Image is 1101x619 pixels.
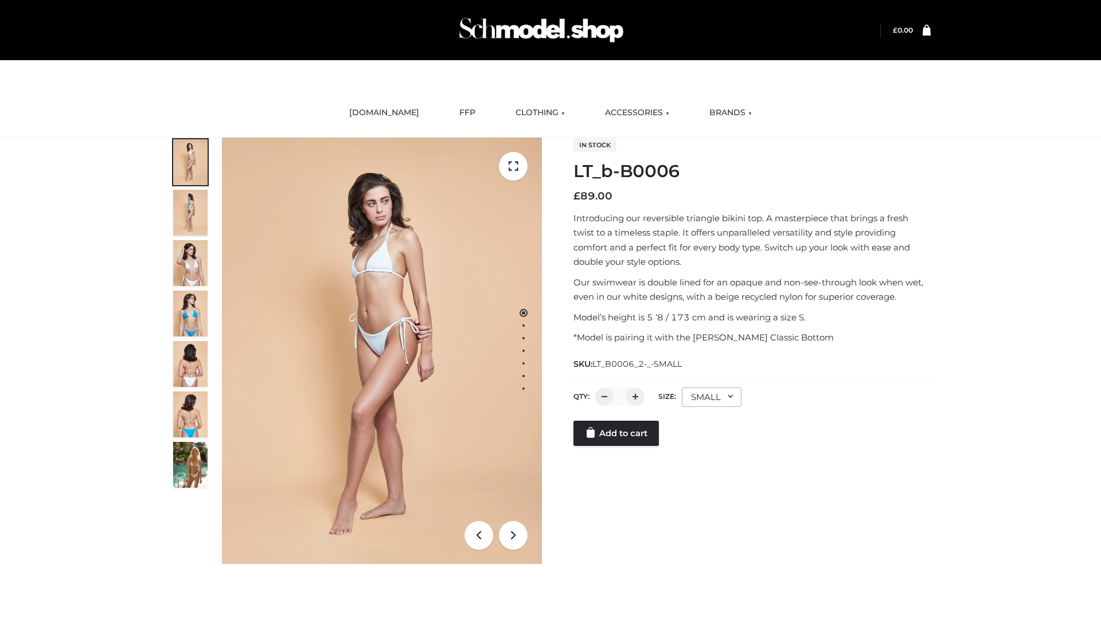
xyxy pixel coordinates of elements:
a: £0.00 [893,26,913,34]
p: Model’s height is 5 ‘8 / 173 cm and is wearing a size S. [573,310,931,325]
img: ArielClassicBikiniTop_CloudNine_AzureSky_OW114ECO_1-scaled.jpg [173,139,208,185]
a: [DOMAIN_NAME] [341,100,428,126]
img: ArielClassicBikiniTop_CloudNine_AzureSky_OW114ECO_3-scaled.jpg [173,240,208,286]
a: ACCESSORIES [596,100,678,126]
img: ArielClassicBikiniTop_CloudNine_AzureSky_OW114ECO_1 [222,138,542,564]
img: ArielClassicBikiniTop_CloudNine_AzureSky_OW114ECO_4-scaled.jpg [173,291,208,336]
span: SKU: [573,357,683,371]
p: Introducing our reversible triangle bikini top. A masterpiece that brings a fresh twist to a time... [573,211,931,269]
img: ArielClassicBikiniTop_CloudNine_AzureSky_OW114ECO_8-scaled.jpg [173,391,208,437]
span: £ [573,190,580,202]
h1: LT_b-B0006 [573,161,931,182]
bdi: 0.00 [893,26,913,34]
p: Our swimwear is double lined for an opaque and non-see-through look when wet, even in our white d... [573,275,931,304]
img: Arieltop_CloudNine_AzureSky2.jpg [173,442,208,488]
bdi: 89.00 [573,190,612,202]
a: CLOTHING [507,100,573,126]
span: LT_B0006_2-_-SMALL [592,359,682,369]
a: Add to cart [573,421,659,446]
img: ArielClassicBikiniTop_CloudNine_AzureSky_OW114ECO_2-scaled.jpg [173,190,208,236]
span: £ [893,26,897,34]
label: QTY: [573,392,589,401]
div: SMALL [682,387,741,407]
img: ArielClassicBikiniTop_CloudNine_AzureSky_OW114ECO_7-scaled.jpg [173,341,208,387]
img: Schmodel Admin 964 [455,7,627,53]
a: BRANDS [701,100,760,126]
p: *Model is pairing it with the [PERSON_NAME] Classic Bottom [573,330,931,345]
label: Size: [658,392,676,401]
a: FFP [451,100,484,126]
span: In stock [573,138,616,152]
